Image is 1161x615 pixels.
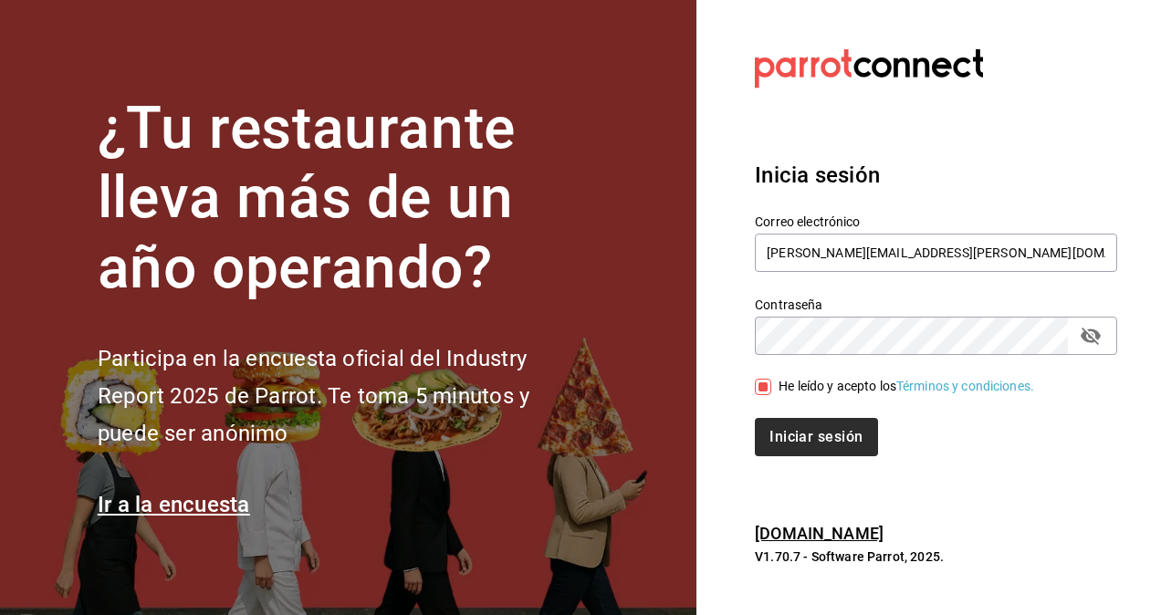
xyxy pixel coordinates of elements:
button: Iniciar sesión [755,418,877,456]
div: He leído y acepto los [779,377,1034,396]
a: Términos y condiciones. [896,379,1034,393]
h2: Participa en la encuesta oficial del Industry Report 2025 de Parrot. Te toma 5 minutos y puede se... [98,340,591,452]
input: Ingresa tu correo electrónico [755,234,1117,272]
label: Contraseña [755,297,1117,310]
button: Campo de contraseña [1075,320,1106,351]
label: Correo electrónico [755,214,1117,227]
p: V1.70.7 - Software Parrot, 2025. [755,547,1117,566]
a: Ir a la encuesta [98,492,250,517]
h1: ¿Tu restaurante lleva más de un año operando? [98,94,591,304]
h3: Inicia sesión [755,159,1117,192]
a: [DOMAIN_NAME] [755,524,884,543]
